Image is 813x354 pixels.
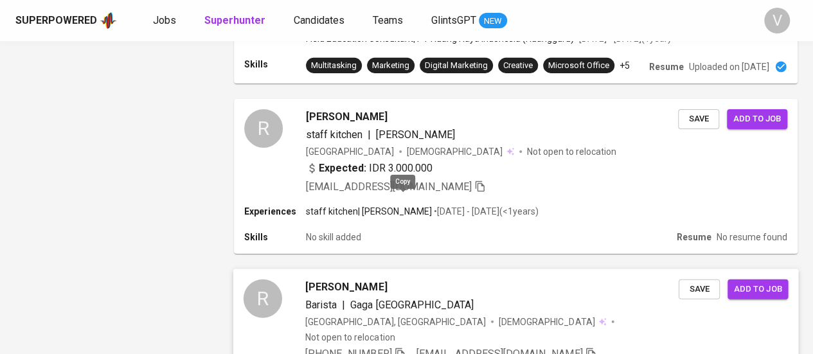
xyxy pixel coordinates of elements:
span: | [368,127,371,143]
div: R [244,109,283,148]
div: Microsoft Office [548,60,609,72]
button: Save [679,279,720,299]
span: staff kitchen [306,128,362,141]
div: [GEOGRAPHIC_DATA] [306,145,394,158]
div: Marketing [372,60,409,72]
span: Candidates [294,14,344,26]
span: Gaga [GEOGRAPHIC_DATA] [350,299,474,311]
span: Teams [373,14,403,26]
span: Barista [305,299,337,311]
span: Add to job [734,282,782,297]
a: Teams [373,13,406,29]
p: No resume found [717,231,787,243]
button: Add to job [728,279,788,299]
span: [DEMOGRAPHIC_DATA] [499,315,596,328]
span: GlintsGPT [431,14,476,26]
p: Not open to relocation [527,145,616,158]
img: app logo [100,11,117,30]
p: staff kitchen | [PERSON_NAME] [306,205,432,218]
span: [EMAIL_ADDRESS][DOMAIN_NAME] [306,181,472,193]
div: R [244,279,282,318]
p: Skills [244,231,306,243]
div: Multitasking [311,60,357,72]
span: [PERSON_NAME] [306,109,388,125]
span: Add to job [733,112,781,127]
p: • [DATE] - [DATE] ( <1 years ) [432,205,539,218]
p: +5 [620,59,630,72]
a: Superhunter [204,13,268,29]
a: Jobs [153,13,179,29]
span: | [342,297,345,313]
div: [GEOGRAPHIC_DATA], [GEOGRAPHIC_DATA] [305,315,486,328]
div: V [764,8,790,33]
a: GlintsGPT NEW [431,13,507,29]
a: Candidates [294,13,347,29]
span: Save [685,282,713,297]
p: No skill added [306,231,361,243]
span: NEW [479,15,507,28]
p: Resume [649,60,684,73]
p: Skills [244,58,306,71]
p: Experiences [244,205,306,218]
div: Digital Marketing [425,60,488,72]
a: R[PERSON_NAME]staff kitchen|[PERSON_NAME][GEOGRAPHIC_DATA][DEMOGRAPHIC_DATA] Not open to relocati... [234,99,798,254]
p: Resume [677,231,711,243]
b: Expected: [319,161,366,176]
span: [PERSON_NAME] [376,128,455,141]
span: [DEMOGRAPHIC_DATA] [407,145,505,158]
b: Superhunter [204,14,265,26]
span: Jobs [153,14,176,26]
span: [PERSON_NAME] [305,279,387,295]
div: Creative [503,60,533,72]
span: Save [684,112,713,127]
button: Add to job [727,109,787,129]
div: Superpowered [15,13,97,28]
a: Superpoweredapp logo [15,11,117,30]
div: IDR 3.000.000 [306,161,433,176]
p: Not open to relocation [305,331,395,344]
p: Uploaded on [DATE] [689,60,769,73]
button: Save [678,109,719,129]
